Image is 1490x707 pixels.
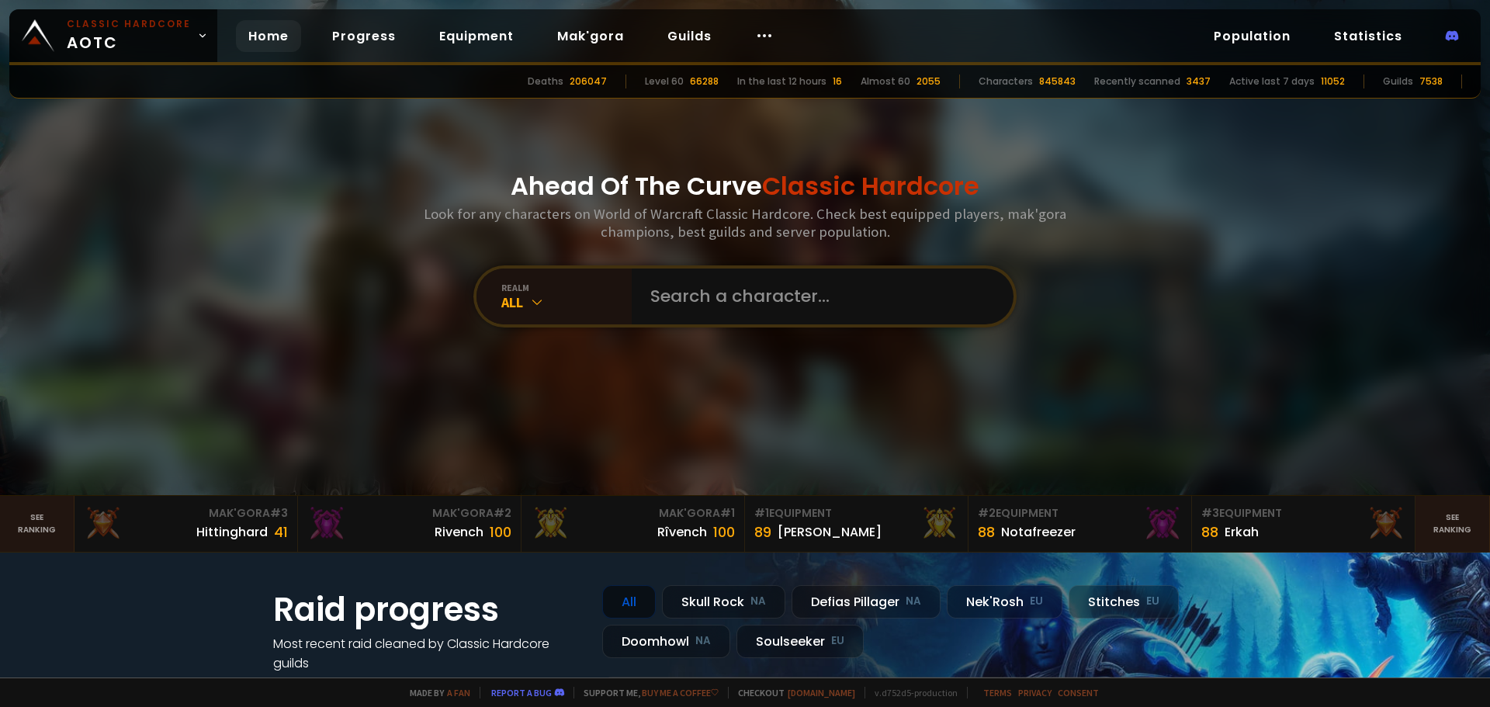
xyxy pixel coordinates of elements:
[1192,496,1415,552] a: #3Equipment88Erkah
[74,496,298,552] a: Mak'Gora#3Hittinghard41
[833,75,842,88] div: 16
[501,282,632,293] div: realm
[196,522,268,542] div: Hittinghard
[9,9,217,62] a: Classic HardcoreAOTC
[273,674,374,691] a: See all progress
[490,522,511,542] div: 100
[642,687,719,698] a: Buy me a coffee
[273,634,584,673] h4: Most recent raid cleaned by Classic Hardcore guilds
[602,585,656,619] div: All
[754,505,769,521] span: # 1
[84,505,288,522] div: Mak'Gora
[273,585,584,634] h1: Raid progress
[983,687,1012,698] a: Terms
[1201,20,1303,52] a: Population
[917,75,941,88] div: 2055
[978,505,1182,522] div: Equipment
[494,505,511,521] span: # 2
[657,522,707,542] div: Rîvench
[1187,75,1211,88] div: 3437
[1201,505,1405,522] div: Equipment
[788,687,855,698] a: [DOMAIN_NAME]
[1229,75,1315,88] div: Active last 7 days
[947,585,1062,619] div: Nek'Rosh
[1001,522,1076,542] div: Notafreezer
[792,585,941,619] div: Defias Pillager
[1039,75,1076,88] div: 845843
[1030,594,1043,609] small: EU
[978,522,995,542] div: 88
[750,594,766,609] small: NA
[602,625,730,658] div: Doomhowl
[645,75,684,88] div: Level 60
[1415,496,1490,552] a: Seeranking
[435,522,483,542] div: Rivench
[713,522,735,542] div: 100
[274,522,288,542] div: 41
[831,633,844,649] small: EU
[641,269,995,324] input: Search a character...
[528,75,563,88] div: Deaths
[1201,522,1218,542] div: 88
[270,505,288,521] span: # 3
[736,625,864,658] div: Soulseeker
[1322,20,1415,52] a: Statistics
[754,505,958,522] div: Equipment
[978,505,996,521] span: # 2
[662,585,785,619] div: Skull Rock
[690,75,719,88] div: 66288
[400,687,470,698] span: Made by
[968,496,1192,552] a: #2Equipment88Notafreezer
[447,687,470,698] a: a fan
[737,75,826,88] div: In the last 12 hours
[1201,505,1219,521] span: # 3
[298,496,521,552] a: Mak'Gora#2Rivench100
[570,75,607,88] div: 206047
[573,687,719,698] span: Support me,
[307,505,511,522] div: Mak'Gora
[545,20,636,52] a: Mak'gora
[754,522,771,542] div: 89
[1383,75,1413,88] div: Guilds
[427,20,526,52] a: Equipment
[501,293,632,311] div: All
[491,687,552,698] a: Report a bug
[1018,687,1052,698] a: Privacy
[418,205,1072,241] h3: Look for any characters on World of Warcraft Classic Hardcore. Check best equipped players, mak'g...
[320,20,408,52] a: Progress
[1321,75,1345,88] div: 11052
[531,505,735,522] div: Mak'Gora
[979,75,1033,88] div: Characters
[1058,687,1099,698] a: Consent
[655,20,724,52] a: Guilds
[695,633,711,649] small: NA
[1094,75,1180,88] div: Recently scanned
[1146,594,1159,609] small: EU
[762,168,979,203] span: Classic Hardcore
[1419,75,1443,88] div: 7538
[511,168,979,205] h1: Ahead Of The Curve
[1225,522,1259,542] div: Erkah
[865,687,958,698] span: v. d752d5 - production
[720,505,735,521] span: # 1
[728,687,855,698] span: Checkout
[745,496,968,552] a: #1Equipment89[PERSON_NAME]
[236,20,301,52] a: Home
[521,496,745,552] a: Mak'Gora#1Rîvench100
[906,594,921,609] small: NA
[1069,585,1179,619] div: Stitches
[67,17,191,54] span: AOTC
[67,17,191,31] small: Classic Hardcore
[861,75,910,88] div: Almost 60
[778,522,882,542] div: [PERSON_NAME]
